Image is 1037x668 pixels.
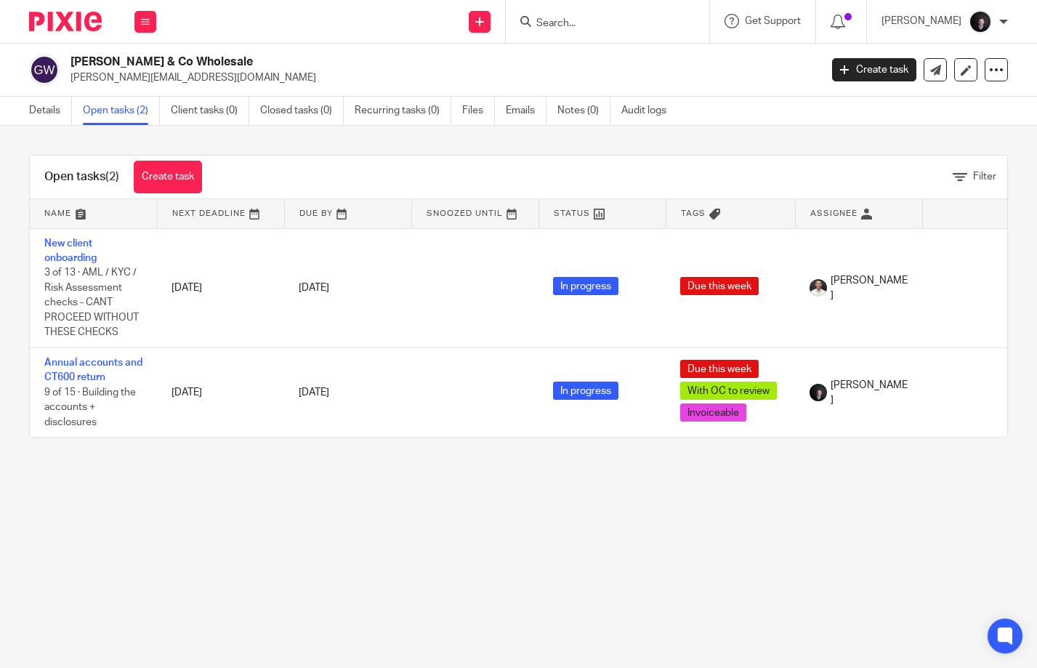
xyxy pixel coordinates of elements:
[105,171,119,182] span: (2)
[44,238,97,263] a: New client onboarding
[355,97,451,125] a: Recurring tasks (0)
[969,10,992,33] img: 455A2509.jpg
[557,97,610,125] a: Notes (0)
[29,12,102,31] img: Pixie
[810,279,827,297] img: dom%20slack.jpg
[70,55,662,70] h2: [PERSON_NAME] & Co Wholesale
[680,277,759,295] span: Due this week
[506,97,546,125] a: Emails
[680,360,759,378] span: Due this week
[832,58,916,81] a: Create task
[44,267,139,337] span: 3 of 13 · AML / KYC / Risk Assessment checks - CANT PROCEED WITHOUT THESE CHECKS
[745,16,801,26] span: Get Support
[831,378,908,408] span: [PERSON_NAME]
[621,97,677,125] a: Audit logs
[299,283,329,293] span: [DATE]
[973,172,996,182] span: Filter
[29,97,72,125] a: Details
[881,14,961,28] p: [PERSON_NAME]
[157,348,284,438] td: [DATE]
[462,97,495,125] a: Files
[535,17,666,31] input: Search
[44,387,136,427] span: 9 of 15 · Building the accounts + disclosures
[553,382,618,400] span: In progress
[810,384,827,401] img: 455A2509.jpg
[83,97,160,125] a: Open tasks (2)
[171,97,249,125] a: Client tasks (0)
[44,358,142,382] a: Annual accounts and CT600 return
[29,55,60,85] img: svg%3E
[831,273,908,303] span: [PERSON_NAME]
[427,209,503,217] span: Snoozed Until
[44,169,119,185] h1: Open tasks
[680,403,746,422] span: Invoiceable
[681,209,706,217] span: Tags
[70,71,810,85] p: [PERSON_NAME][EMAIL_ADDRESS][DOMAIN_NAME]
[680,382,777,400] span: With OC to review
[553,277,618,295] span: In progress
[299,387,329,398] span: [DATE]
[134,161,202,193] a: Create task
[554,209,590,217] span: Status
[157,228,284,348] td: [DATE]
[260,97,344,125] a: Closed tasks (0)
